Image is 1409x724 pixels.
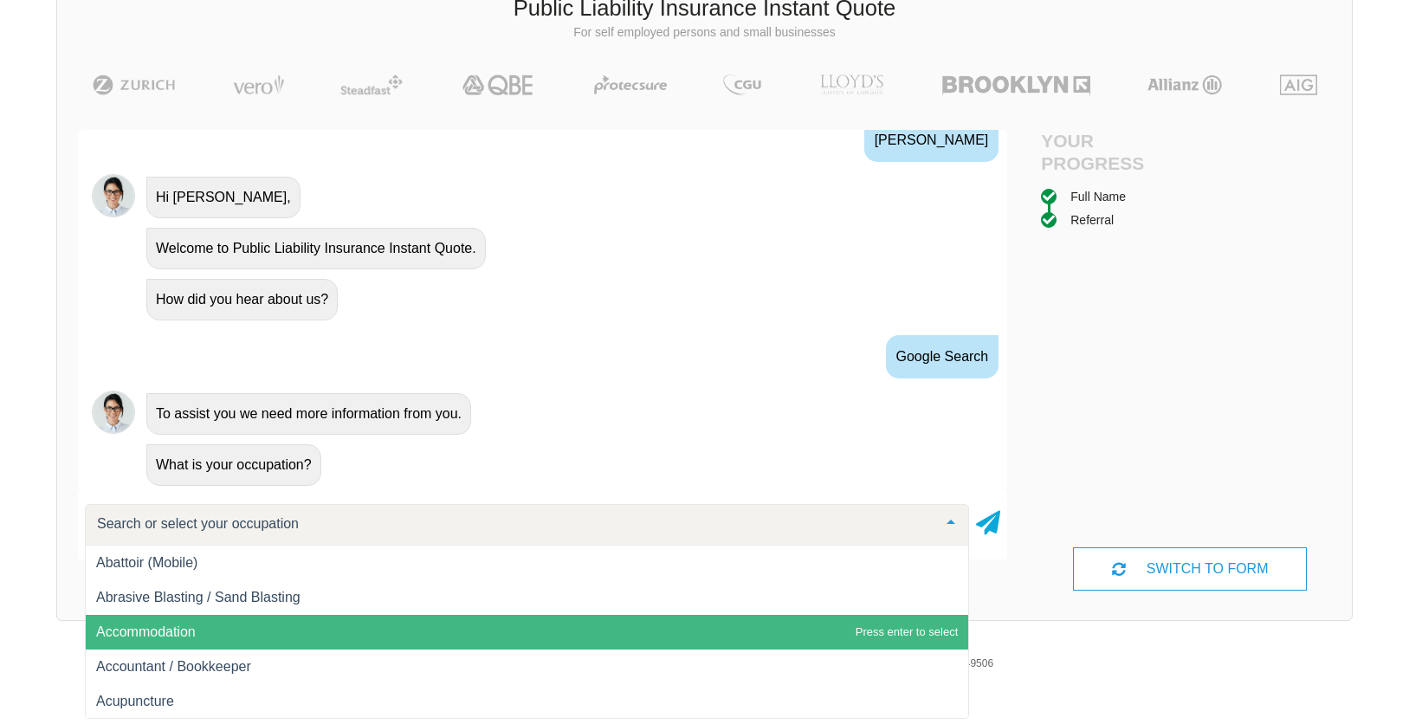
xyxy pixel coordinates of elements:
[333,74,410,95] img: Steadfast | Public Liability Insurance
[96,624,196,639] span: Accommodation
[96,659,251,674] span: Accountant / Bookkeeper
[1070,210,1114,229] div: Referral
[587,74,675,95] img: Protecsure | Public Liability Insurance
[70,24,1339,42] p: For self employed persons and small businesses
[811,74,894,95] img: LLOYD's | Public Liability Insurance
[886,335,999,378] div: Google Search
[96,590,301,604] span: Abrasive Blasting / Sand Blasting
[935,74,1097,95] img: Brooklyn | Public Liability Insurance
[96,555,197,570] span: Abattoir (Mobile)
[1273,74,1324,95] img: AIG | Public Liability Insurance
[146,393,471,435] div: To assist you we need more information from you.
[1070,187,1126,206] div: Full Name
[146,444,321,486] div: What is your occupation?
[1139,74,1231,95] img: Allianz | Public Liability Insurance
[92,391,135,434] img: Chatbot | PLI
[146,177,301,218] div: Hi [PERSON_NAME],
[93,515,934,533] input: Search or select your occupation
[146,279,338,320] div: How did you hear about us?
[146,228,486,269] div: Welcome to Public Liability Insurance Instant Quote.
[92,174,135,217] img: Chatbot | PLI
[225,74,292,95] img: Vero | Public Liability Insurance
[716,74,768,95] img: CGU | Public Liability Insurance
[452,74,546,95] img: QBE | Public Liability Insurance
[1041,130,1190,173] h4: Your Progress
[864,119,999,162] div: [PERSON_NAME]
[85,74,183,95] img: Zurich | Public Liability Insurance
[96,694,174,708] span: Acupuncture
[1073,547,1307,591] div: SWITCH TO FORM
